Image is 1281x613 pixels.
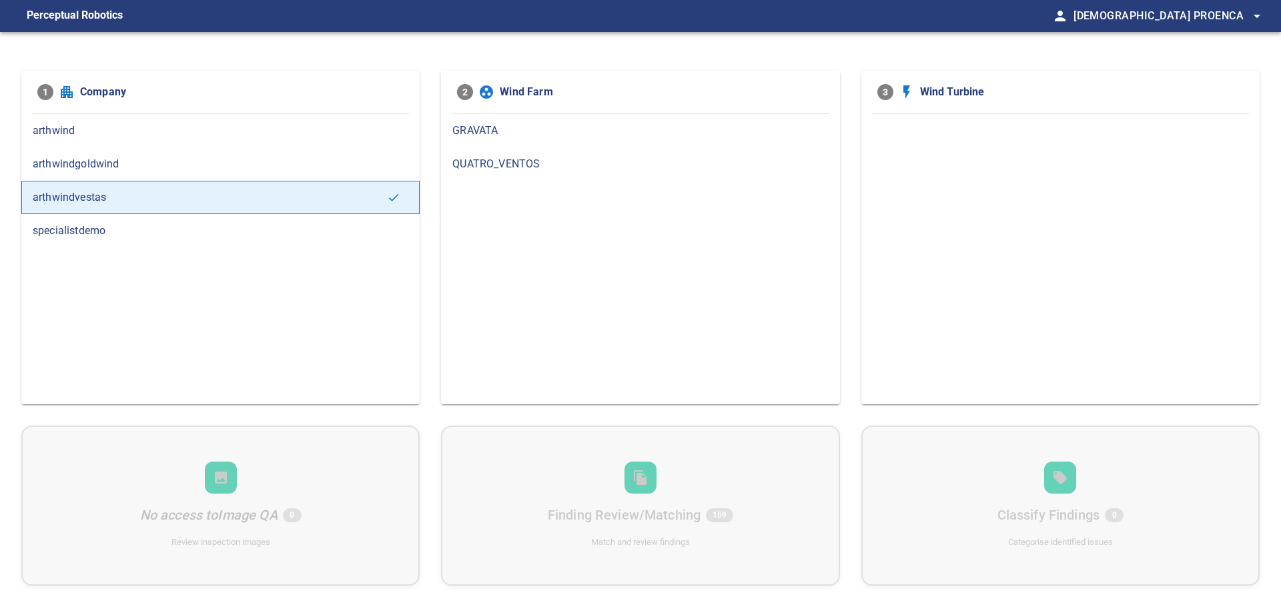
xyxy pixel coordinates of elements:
span: specialistdemo [33,223,408,239]
span: Wind Turbine [920,84,1244,100]
div: GRAVATA [441,114,839,147]
span: QUATRO_VENTOS [452,156,828,172]
span: 2 [457,84,473,100]
span: arrow_drop_down [1249,8,1265,24]
span: GRAVATA [452,123,828,139]
span: Company [80,84,404,100]
span: [DEMOGRAPHIC_DATA] Proenca [1074,7,1265,25]
span: arthwindvestas [33,189,387,205]
button: [DEMOGRAPHIC_DATA] Proenca [1068,3,1265,29]
span: 1 [37,84,53,100]
span: arthwind [33,123,408,139]
div: arthwind [21,114,420,147]
div: arthwindvestas [21,181,420,214]
span: Wind Farm [500,84,823,100]
figcaption: Perceptual Robotics [27,5,123,27]
span: 3 [877,84,893,100]
div: specialistdemo [21,214,420,247]
div: arthwindgoldwind [21,147,420,181]
span: person [1052,8,1068,24]
span: arthwindgoldwind [33,156,408,172]
div: QUATRO_VENTOS [441,147,839,181]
